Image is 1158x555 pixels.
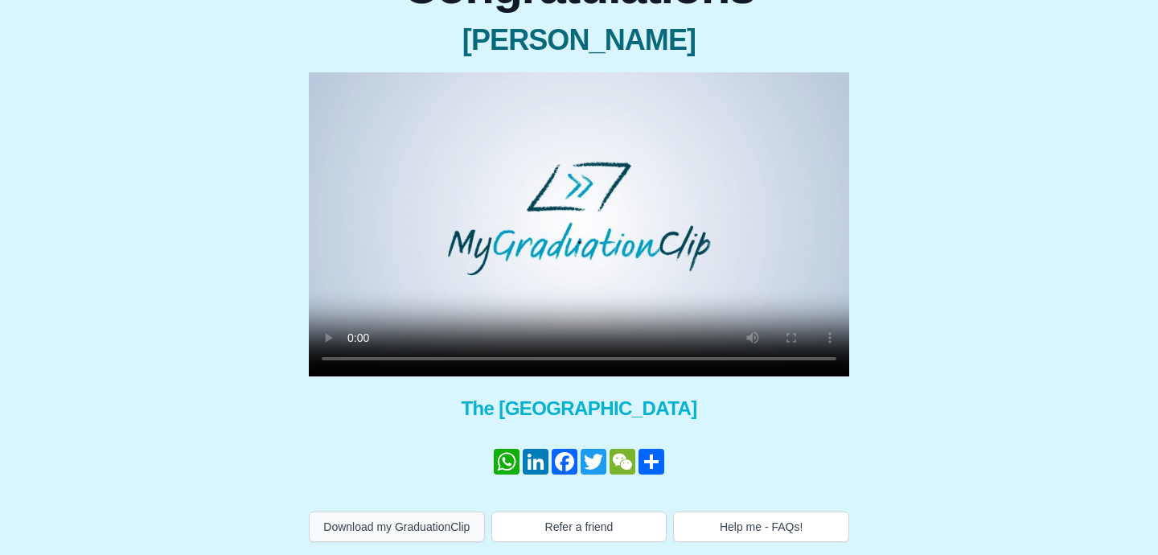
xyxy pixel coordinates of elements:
[309,512,485,542] button: Download my GraduationClip
[579,449,608,475] a: Twitter
[673,512,849,542] button: Help me - FAQs!
[637,449,666,475] a: Share
[491,512,667,542] button: Refer a friend
[608,449,637,475] a: WeChat
[309,24,849,56] span: [PERSON_NAME]
[492,449,521,475] a: WhatsApp
[521,449,550,475] a: LinkedIn
[309,396,849,421] span: The [GEOGRAPHIC_DATA]
[550,449,579,475] a: Facebook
